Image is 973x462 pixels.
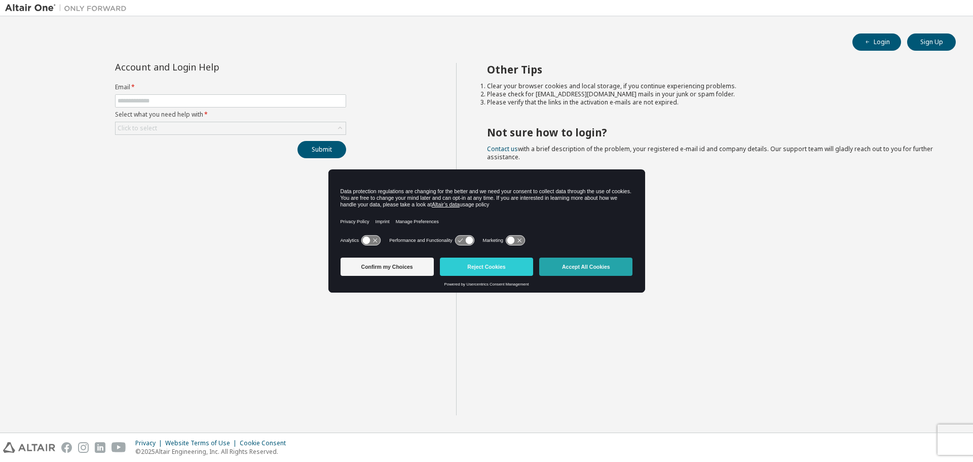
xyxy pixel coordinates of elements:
[5,3,132,13] img: Altair One
[116,122,346,134] div: Click to select
[487,63,938,76] h2: Other Tips
[3,442,55,453] img: altair_logo.svg
[115,63,300,71] div: Account and Login Help
[115,111,346,119] label: Select what you need help with
[111,442,126,453] img: youtube.svg
[118,124,157,132] div: Click to select
[135,447,292,456] p: © 2025 Altair Engineering, Inc. All Rights Reserved.
[487,90,938,98] li: Please check for [EMAIL_ADDRESS][DOMAIN_NAME] mails in your junk or spam folder.
[907,33,956,51] button: Sign Up
[78,442,89,453] img: instagram.svg
[165,439,240,447] div: Website Terms of Use
[240,439,292,447] div: Cookie Consent
[135,439,165,447] div: Privacy
[487,145,518,153] a: Contact us
[61,442,72,453] img: facebook.svg
[487,126,938,139] h2: Not sure how to login?
[852,33,901,51] button: Login
[487,82,938,90] li: Clear your browser cookies and local storage, if you continue experiencing problems.
[487,145,933,161] span: with a brief description of the problem, your registered e-mail id and company details. Our suppo...
[115,83,346,91] label: Email
[487,98,938,106] li: Please verify that the links in the activation e-mails are not expired.
[297,141,346,158] button: Submit
[95,442,105,453] img: linkedin.svg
